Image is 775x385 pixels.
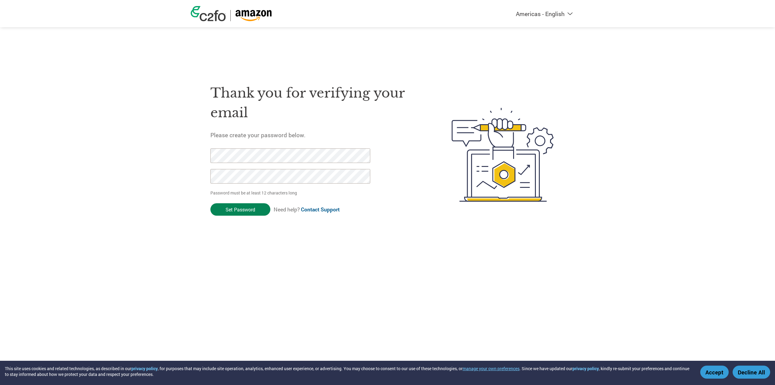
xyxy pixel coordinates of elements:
[210,203,270,216] input: Set Password
[191,6,226,21] img: c2fo logo
[572,366,599,371] a: privacy policy
[131,366,158,371] a: privacy policy
[700,366,729,379] button: Accept
[463,366,519,371] button: manage your own preferences
[441,75,565,235] img: create-password
[733,366,770,379] button: Decline All
[274,206,340,213] span: Need help?
[301,206,340,213] a: Contact Support
[235,10,272,21] img: Amazon
[210,131,423,139] h5: Please create your password below.
[210,83,423,122] h1: Thank you for verifying your email
[210,190,372,196] p: Password must be at least 12 characters long
[5,366,691,377] div: This site uses cookies and related technologies, as described in our , for purposes that may incl...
